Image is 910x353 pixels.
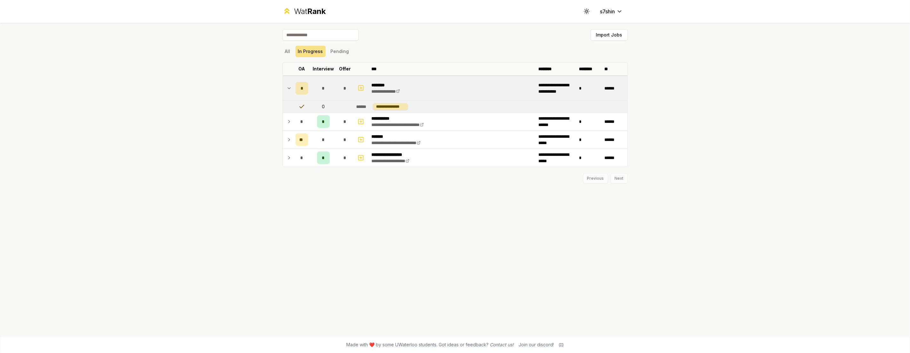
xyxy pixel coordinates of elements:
[591,29,628,41] button: Import Jobs
[519,342,554,348] div: Join our discord!
[296,46,326,57] button: In Progress
[307,7,326,16] span: Rank
[282,46,293,57] button: All
[311,101,336,113] td: 0
[339,66,351,72] p: Offer
[328,46,352,57] button: Pending
[595,6,628,17] button: s7shin
[346,342,514,348] span: Made with ❤️ by some UWaterloo students. Got ideas or feedback?
[282,6,326,17] a: WatRank
[490,342,514,347] a: Contact us!
[600,8,615,15] span: s7shin
[313,66,334,72] p: Interview
[298,66,305,72] p: OA
[294,6,326,17] div: Wat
